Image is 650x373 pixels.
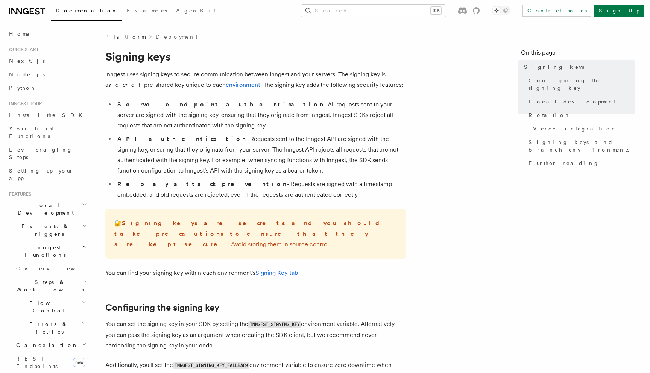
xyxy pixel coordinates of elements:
[522,5,591,17] a: Contact sales
[176,8,216,14] span: AgentKit
[6,27,88,41] a: Home
[492,6,510,15] button: Toggle dark mode
[6,191,31,197] span: Features
[115,134,406,176] li: - Requests sent to the Inngest API are signed with the signing key, ensuring that they originate ...
[6,164,88,185] a: Setting up your app
[115,179,406,200] li: - Requests are signed with a timestamp embedded, and old requests are rejected, even if the reque...
[594,5,644,17] a: Sign Up
[9,112,87,118] span: Install the SDK
[525,74,635,95] a: Configuring the signing key
[117,180,287,188] strong: Replay attack prevention
[9,58,45,64] span: Next.js
[6,199,88,220] button: Local Development
[6,68,88,81] a: Node.js
[114,218,397,250] p: 🔐 . Avoid storing them in source control.
[525,95,635,108] a: Local development
[156,33,197,41] a: Deployment
[9,168,74,181] span: Setting up your app
[9,30,30,38] span: Home
[13,320,82,335] span: Errors & Retries
[13,296,88,317] button: Flow Control
[533,125,617,132] span: Vercel integration
[6,54,88,68] a: Next.js
[521,48,635,60] h4: On this page
[105,33,145,41] span: Platform
[51,2,122,21] a: Documentation
[115,99,406,131] li: - All requests sent to your server are signed with the signing key, ensuring that they originate ...
[13,299,82,314] span: Flow Control
[13,341,78,349] span: Cancellation
[105,50,406,63] h1: Signing keys
[108,81,144,88] em: secret
[105,302,219,313] a: Configuring the signing key
[117,135,246,143] strong: API authentication
[122,2,172,20] a: Examples
[13,338,88,352] button: Cancellation
[9,126,54,139] span: Your first Functions
[9,71,45,77] span: Node.js
[73,358,85,367] span: new
[16,356,58,369] span: REST Endpoints
[529,111,571,119] span: Rotation
[114,220,386,248] strong: Signing keys are secrets and you should take precautions to ensure that they are kept secure
[105,69,406,90] p: Inngest uses signing keys to secure communication between Inngest and your servers. The signing k...
[301,5,446,17] button: Search...⌘K
[248,321,301,328] code: INNGEST_SIGNING_KEY
[255,269,298,276] a: Signing Key tab
[529,138,635,153] span: Signing keys and branch environments
[431,7,441,14] kbd: ⌘K
[13,275,88,296] button: Steps & Workflows
[105,319,406,351] p: You can set the signing key in your SDK by setting the environment variable. Alternatively, you c...
[525,156,635,170] a: Further reading
[117,101,324,108] strong: Serve endpoint authentication
[6,220,88,241] button: Events & Triggers
[16,265,94,271] span: Overview
[13,262,88,275] a: Overview
[6,223,82,238] span: Events & Triggers
[172,2,220,20] a: AgentKit
[524,63,584,71] span: Signing keys
[525,135,635,156] a: Signing keys and branch environments
[6,244,81,259] span: Inngest Functions
[529,98,616,105] span: Local development
[127,8,167,14] span: Examples
[226,81,260,88] a: environment
[6,202,82,217] span: Local Development
[9,85,36,91] span: Python
[105,268,406,278] p: You can find your signing key within each environment's .
[6,241,88,262] button: Inngest Functions
[6,47,39,53] span: Quick start
[521,60,635,74] a: Signing keys
[13,317,88,338] button: Errors & Retries
[56,8,118,14] span: Documentation
[6,122,88,143] a: Your first Functions
[529,159,599,167] span: Further reading
[13,278,84,293] span: Steps & Workflows
[6,101,42,107] span: Inngest tour
[173,362,249,369] code: INNGEST_SIGNING_KEY_FALLBACK
[529,77,635,92] span: Configuring the signing key
[525,108,635,122] a: Rotation
[6,108,88,122] a: Install the SDK
[530,122,635,135] a: Vercel integration
[13,352,88,373] a: REST Endpointsnew
[6,143,88,164] a: Leveraging Steps
[6,81,88,95] a: Python
[9,147,73,160] span: Leveraging Steps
